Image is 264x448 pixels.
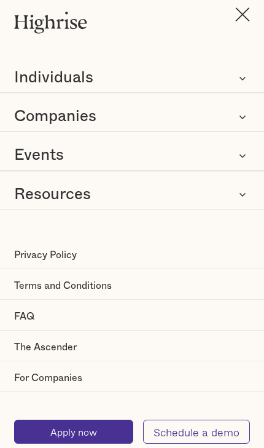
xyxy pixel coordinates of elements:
[14,68,93,87] div: Individuals
[14,7,87,37] img: Highrise logo
[14,185,91,204] div: Resources
[14,107,96,126] div: Companies
[143,420,250,444] a: Schedule a demo
[14,420,133,444] a: Apply now
[14,146,64,165] div: Events
[235,7,250,22] img: Cross icon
